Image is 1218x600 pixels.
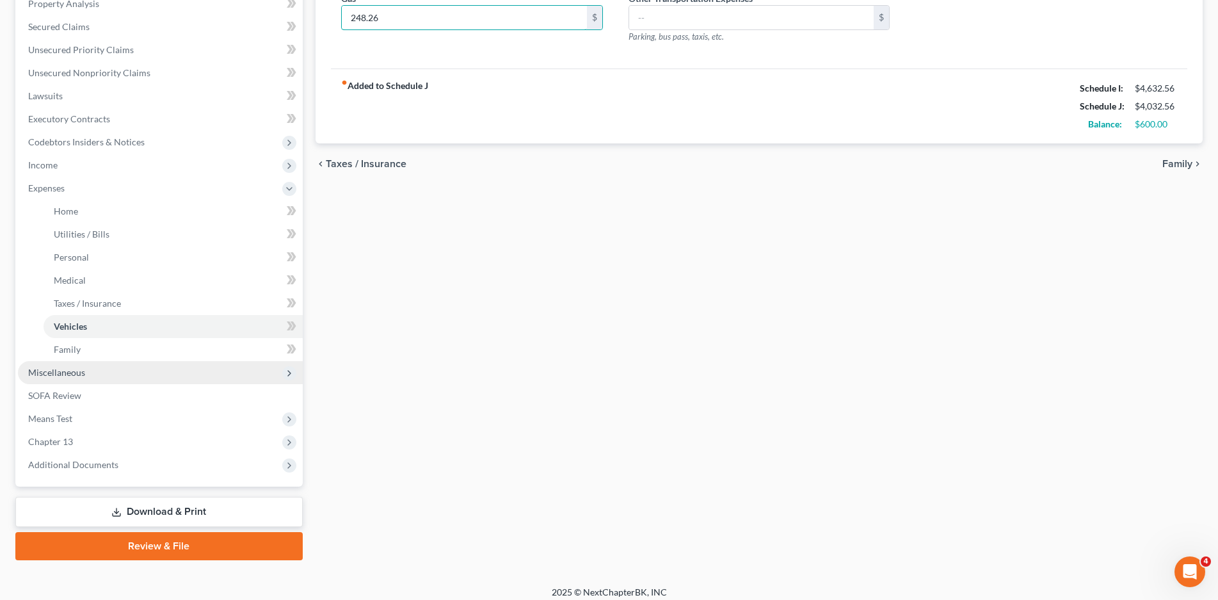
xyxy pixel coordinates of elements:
span: Family [1162,159,1192,169]
div: $ [874,6,889,30]
span: Personal [54,252,89,263]
a: Utilities / Bills [44,223,303,246]
a: Taxes / Insurance [44,292,303,315]
a: Family [44,338,303,361]
span: Parking, bus pass, taxis, etc. [629,31,724,42]
a: Unsecured Nonpriority Claims [18,61,303,85]
iframe: Intercom live chat [1174,556,1205,587]
span: SOFA Review [28,390,81,401]
span: Lawsuits [28,90,63,101]
span: Unsecured Priority Claims [28,44,134,55]
span: Miscellaneous [28,367,85,378]
span: 4 [1201,556,1211,567]
a: Lawsuits [18,85,303,108]
a: Vehicles [44,315,303,338]
span: Utilities / Bills [54,229,109,239]
span: Family [54,344,81,355]
span: Taxes / Insurance [326,159,406,169]
span: Additional Documents [28,459,118,470]
span: Expenses [28,182,65,193]
a: Home [44,200,303,223]
a: Personal [44,246,303,269]
button: chevron_left Taxes / Insurance [316,159,406,169]
a: Unsecured Priority Claims [18,38,303,61]
i: fiber_manual_record [341,79,348,86]
span: Medical [54,275,86,286]
div: $600.00 [1135,118,1177,131]
span: Codebtors Insiders & Notices [28,136,145,147]
a: Review & File [15,532,303,560]
div: $4,632.56 [1135,82,1177,95]
i: chevron_right [1192,159,1203,169]
a: Download & Print [15,497,303,527]
input: -- [629,6,874,30]
a: SOFA Review [18,384,303,407]
span: Secured Claims [28,21,90,32]
i: chevron_left [316,159,326,169]
a: Executory Contracts [18,108,303,131]
button: Family chevron_right [1162,159,1203,169]
span: Means Test [28,413,72,424]
a: Secured Claims [18,15,303,38]
span: Executory Contracts [28,113,110,124]
strong: Added to Schedule J [341,79,428,133]
span: Unsecured Nonpriority Claims [28,67,150,78]
div: $4,032.56 [1135,100,1177,113]
strong: Schedule J: [1080,101,1125,111]
span: Chapter 13 [28,436,73,447]
strong: Schedule I: [1080,83,1123,93]
div: $ [587,6,602,30]
a: Medical [44,269,303,292]
strong: Balance: [1088,118,1122,129]
span: Taxes / Insurance [54,298,121,309]
span: Home [54,206,78,216]
span: Vehicles [54,321,87,332]
input: -- [342,6,587,30]
span: Income [28,159,58,170]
